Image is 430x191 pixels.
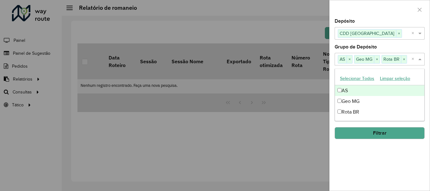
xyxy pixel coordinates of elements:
[347,56,352,63] span: ×
[335,69,425,121] ng-dropdown-panel: Options list
[396,30,402,37] span: ×
[374,56,380,63] span: ×
[335,96,424,107] div: Geo MG
[382,55,401,63] span: Rota BR
[335,127,425,139] button: Filtrar
[335,17,355,25] label: Depósito
[354,55,374,63] span: Geo MG
[335,43,377,51] label: Grupo de Depósito
[411,30,417,37] span: Clear all
[335,85,424,96] div: AS
[401,56,407,63] span: ×
[377,74,413,83] button: Limpar seleção
[338,30,396,37] span: CDD [GEOGRAPHIC_DATA]
[411,55,417,63] span: Clear all
[338,55,347,63] span: AS
[337,74,377,83] button: Selecionar Todos
[335,107,424,117] div: Rota BR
